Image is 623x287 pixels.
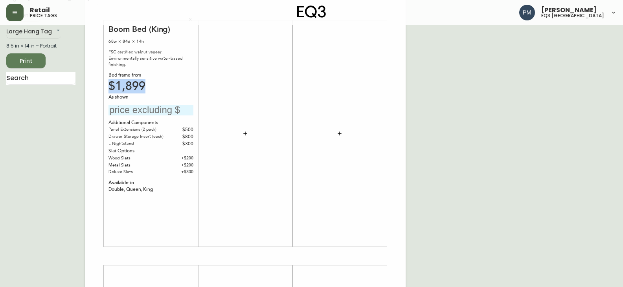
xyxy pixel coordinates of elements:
[108,49,193,68] div: FSC certified walnut veneer. Environmentally sensitive water-based finishing.
[541,13,604,18] h5: eq3 [GEOGRAPHIC_DATA]
[108,105,193,115] input: price excluding $
[6,26,61,38] div: Large Hang Tag
[108,133,173,141] div: Drawer Storage Insert (each)
[108,119,193,126] div: Additional Components
[108,94,129,100] span: As shown
[182,141,193,148] div: $300
[108,162,157,168] div: Metal Slats
[108,168,157,175] div: Deluxe Slats
[108,24,193,34] div: Boom Bed (King)
[6,53,46,68] button: Print
[6,72,75,85] input: Search
[30,7,50,13] span: Retail
[182,126,193,133] div: $500
[108,83,193,90] div: $1,899
[108,155,157,161] div: Wood Slats
[182,133,193,141] div: $800
[108,38,193,45] div: 68w × 84d × 14h
[108,72,193,79] div: Bed frame from
[108,179,193,186] div: Available in
[541,7,597,13] span: [PERSON_NAME]
[157,168,193,175] div: + $300
[108,141,173,148] div: L-Nightstand
[519,5,535,20] img: 0a7c5790205149dfd4c0ba0a3a48f705
[108,148,193,155] div: Slat Options
[297,5,326,18] img: logo
[108,126,173,133] div: Panel Extensions (2 pack)
[6,42,75,49] div: 8.5 in × 14 in – Portrait
[157,162,193,168] div: + $200
[30,13,57,18] h5: price tags
[13,56,39,66] span: Print
[157,155,193,161] div: + $200
[108,186,193,193] div: Double, Queen, King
